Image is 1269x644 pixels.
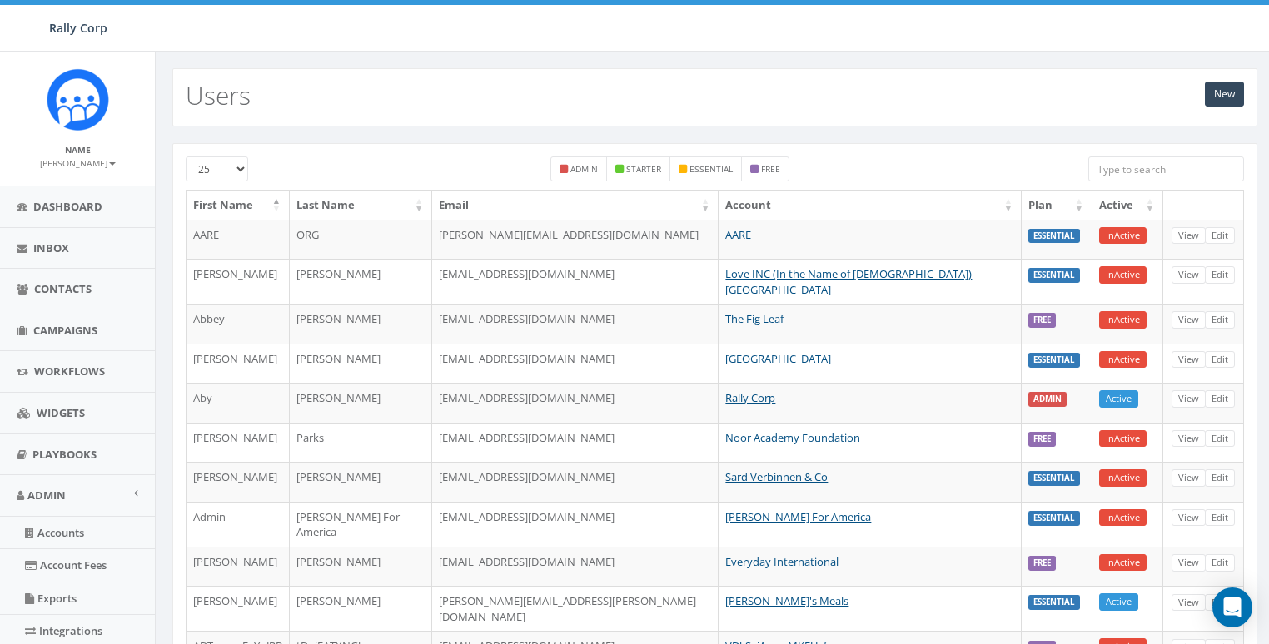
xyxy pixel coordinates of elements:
td: [EMAIL_ADDRESS][DOMAIN_NAME] [432,383,719,423]
span: Widgets [37,405,85,420]
a: New [1205,82,1244,107]
td: [PERSON_NAME] [187,586,290,631]
div: Open Intercom Messenger [1212,587,1252,627]
a: InActive [1099,430,1147,448]
td: [EMAIL_ADDRESS][DOMAIN_NAME] [432,344,719,384]
a: View [1172,594,1206,612]
a: Everyday International [725,554,839,569]
label: ESSENTIAL [1028,229,1080,244]
td: [PERSON_NAME] [290,259,432,304]
a: Love INC (In the Name of [DEMOGRAPHIC_DATA]) [GEOGRAPHIC_DATA] [725,266,972,297]
a: View [1172,227,1206,245]
a: Rally Corp [725,390,775,405]
a: [PERSON_NAME] For America [725,509,871,524]
a: Edit [1205,390,1235,408]
span: Contacts [34,281,92,296]
a: Edit [1205,311,1235,329]
a: View [1172,554,1206,572]
small: free [761,163,780,175]
h2: Users [186,82,251,109]
label: ESSENTIAL [1028,471,1080,486]
label: FREE [1028,313,1056,328]
a: Edit [1205,554,1235,572]
td: AARE [187,220,290,260]
a: Edit [1205,430,1235,448]
label: ESSENTIAL [1028,353,1080,368]
a: InActive [1099,469,1147,487]
a: InActive [1099,509,1147,527]
a: InActive [1099,311,1147,329]
label: ESSENTIAL [1028,595,1080,610]
td: [PERSON_NAME][EMAIL_ADDRESS][DOMAIN_NAME] [432,220,719,260]
label: ESSENTIAL [1028,511,1080,526]
a: View [1172,509,1206,527]
th: Email: activate to sort column ascending [432,191,719,220]
a: InActive [1099,351,1147,369]
a: Edit [1205,227,1235,245]
span: Inbox [33,240,69,255]
img: Icon_1.png [47,68,109,131]
td: [EMAIL_ADDRESS][DOMAIN_NAME] [432,304,719,344]
th: Last Name: activate to sort column ascending [290,191,432,220]
a: InActive [1099,227,1147,245]
td: [PERSON_NAME] [290,547,432,587]
input: Type to search [1088,156,1244,181]
td: [EMAIL_ADDRESS][DOMAIN_NAME] [432,462,719,502]
td: [EMAIL_ADDRESS][DOMAIN_NAME] [432,259,719,304]
td: [PERSON_NAME] [187,547,290,587]
td: Aby [187,383,290,423]
td: [PERSON_NAME] [187,344,290,384]
small: [PERSON_NAME] [40,157,116,169]
a: View [1172,266,1206,284]
td: [PERSON_NAME] [187,423,290,463]
a: Edit [1205,469,1235,487]
td: [EMAIL_ADDRESS][DOMAIN_NAME] [432,502,719,547]
a: View [1172,390,1206,408]
span: Playbooks [32,447,97,462]
a: InActive [1099,554,1147,572]
a: View [1172,430,1206,448]
span: Dashboard [33,199,102,214]
td: [PERSON_NAME] [290,586,432,631]
td: [PERSON_NAME] [187,259,290,304]
td: Admin [187,502,290,547]
a: View [1172,311,1206,329]
td: [PERSON_NAME] [290,462,432,502]
td: Abbey [187,304,290,344]
td: [PERSON_NAME] [290,344,432,384]
a: Edit [1205,351,1235,369]
a: Edit [1205,594,1235,612]
td: [PERSON_NAME] [290,304,432,344]
label: FREE [1028,556,1056,571]
td: [PERSON_NAME] [187,462,290,502]
th: First Name: activate to sort column descending [187,191,290,220]
a: View [1172,469,1206,487]
a: The Fig Leaf [725,311,784,326]
small: essential [689,163,733,175]
span: Admin [27,488,66,503]
a: Edit [1205,509,1235,527]
th: Plan: activate to sort column ascending [1022,191,1092,220]
td: [PERSON_NAME] [290,383,432,423]
small: Name [65,144,91,156]
td: [PERSON_NAME] For America [290,502,432,547]
a: [PERSON_NAME] [40,155,116,170]
a: Noor Academy Foundation [725,430,860,445]
span: Workflows [34,364,105,379]
a: Edit [1205,266,1235,284]
span: Campaigns [33,323,97,338]
span: Rally Corp [49,20,107,36]
a: AARE [725,227,751,242]
td: [EMAIL_ADDRESS][DOMAIN_NAME] [432,423,719,463]
th: Account: activate to sort column ascending [719,191,1022,220]
small: starter [626,163,661,175]
td: ORG [290,220,432,260]
a: Sard Verbinnen & Co [725,469,828,484]
label: FREE [1028,432,1056,447]
a: InActive [1099,266,1147,284]
a: [PERSON_NAME]'s Meals [725,593,848,608]
th: Active: activate to sort column ascending [1092,191,1163,220]
a: View [1172,351,1206,369]
td: Parks [290,423,432,463]
td: [PERSON_NAME][EMAIL_ADDRESS][PERSON_NAME][DOMAIN_NAME] [432,586,719,631]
